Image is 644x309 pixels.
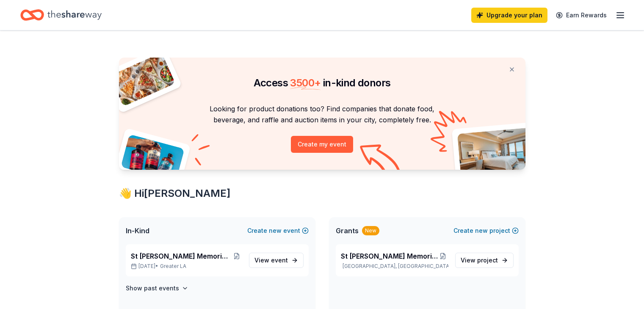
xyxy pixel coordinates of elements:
[109,52,175,107] img: Pizza
[119,187,525,200] div: 👋 Hi [PERSON_NAME]
[249,253,304,268] a: View event
[341,251,438,261] span: St [PERSON_NAME] Memorial Golf Tournament
[271,257,288,264] span: event
[20,5,102,25] a: Home
[254,255,288,265] span: View
[131,263,242,270] p: [DATE] •
[455,253,514,268] a: View project
[475,226,488,236] span: new
[160,263,186,270] span: Greater LA
[290,77,321,89] span: 3500 +
[477,257,498,264] span: project
[461,255,498,265] span: View
[131,251,231,261] span: St [PERSON_NAME] Memorial Golf Tournament
[362,226,379,235] div: New
[551,8,612,23] a: Earn Rewards
[453,226,519,236] button: Createnewproject
[471,8,547,23] a: Upgrade your plan
[341,263,448,270] p: [GEOGRAPHIC_DATA], [GEOGRAPHIC_DATA]
[247,226,309,236] button: Createnewevent
[254,77,391,89] span: Access in-kind donors
[126,283,188,293] button: Show past events
[269,226,282,236] span: new
[291,136,353,153] button: Create my event
[129,103,515,126] p: Looking for product donations too? Find companies that donate food, beverage, and raffle and auct...
[126,283,179,293] h4: Show past events
[126,226,149,236] span: In-Kind
[336,226,359,236] span: Grants
[360,144,402,176] img: Curvy arrow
